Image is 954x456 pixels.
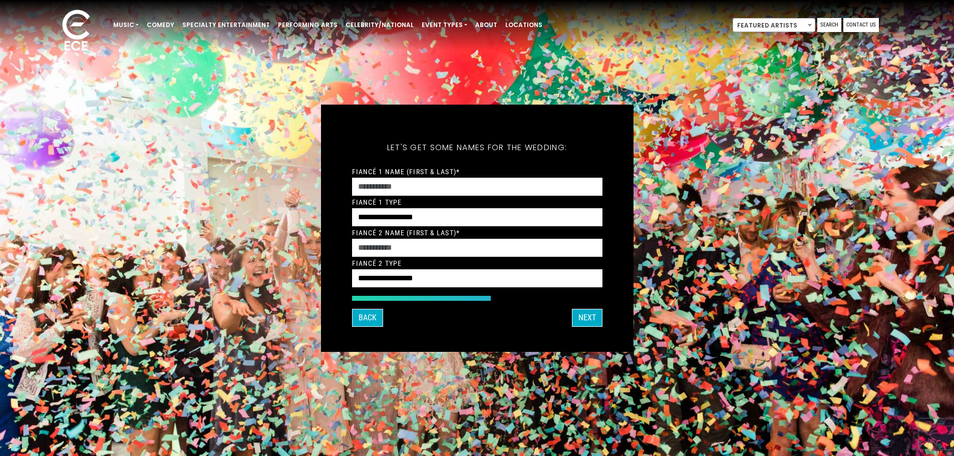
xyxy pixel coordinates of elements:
a: Performing Arts [274,17,342,34]
label: Fiancé 2 Name (First & Last)* [352,228,460,237]
a: Celebrity/National [342,17,418,34]
a: Music [109,17,143,34]
img: ece_new_logo_whitev2-1.png [51,7,101,56]
a: Comedy [143,17,178,34]
label: Fiancé 1 Type [352,198,402,207]
a: About [471,17,501,34]
a: Locations [501,17,546,34]
a: Specialty Entertainment [178,17,274,34]
h5: Let's get some names for the wedding: [352,130,602,166]
label: Fiancé 1 Name (First & Last)* [352,167,460,176]
span: Featured Artists [733,19,815,33]
button: Back [352,309,383,327]
a: Contact Us [843,18,879,32]
a: Event Types [418,17,471,34]
label: Fiancé 2 Type [352,259,402,268]
a: Search [817,18,841,32]
span: Featured Artists [733,18,815,32]
button: Next [572,309,602,327]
